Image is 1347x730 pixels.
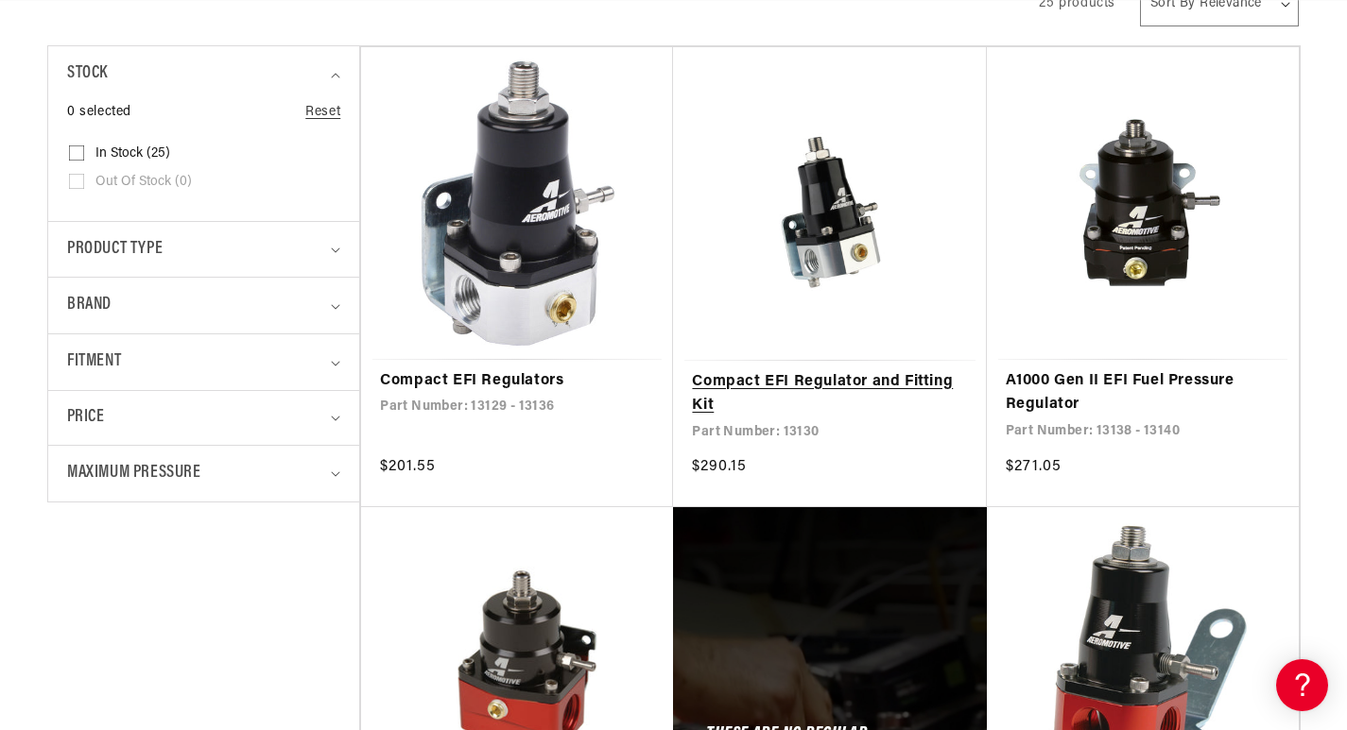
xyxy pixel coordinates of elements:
[19,268,359,297] a: Carbureted Fuel Pumps
[67,278,340,333] summary: Brand (0 selected)
[19,505,359,538] button: Contact Us
[67,60,108,88] span: Stock
[95,145,170,162] span: In stock (25)
[19,239,359,268] a: EFI Regulators
[67,334,340,390] summary: Fitment (0 selected)
[67,46,340,102] summary: Stock (0 selected)
[260,544,364,562] a: POWERED BY ENCHANT
[67,446,340,501] summary: Maximum Pressure (0 selected)
[19,356,359,385] a: 340 Stealth Fuel Pumps
[67,102,131,123] span: 0 selected
[19,131,359,149] div: General
[67,222,340,278] summary: Product type (0 selected)
[67,391,340,445] summary: Price
[67,348,121,376] span: Fitment
[19,327,359,356] a: EFI Fuel Pumps
[305,102,340,123] a: Reset
[95,174,192,191] span: Out of stock (0)
[19,297,359,327] a: Carbureted Regulators
[19,161,359,190] a: Getting Started
[67,236,163,263] span: Product type
[67,405,104,431] span: Price
[380,369,654,394] a: Compact EFI Regulators
[67,460,201,487] span: Maximum Pressure
[67,292,112,319] span: Brand
[692,370,967,418] a: Compact EFI Regulator and Fitting Kit
[19,386,359,416] a: Brushless Fuel Pumps
[19,209,359,227] div: Frequently Asked Questions
[1006,369,1280,417] a: A1000 Gen II EFI Fuel Pressure Regulator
